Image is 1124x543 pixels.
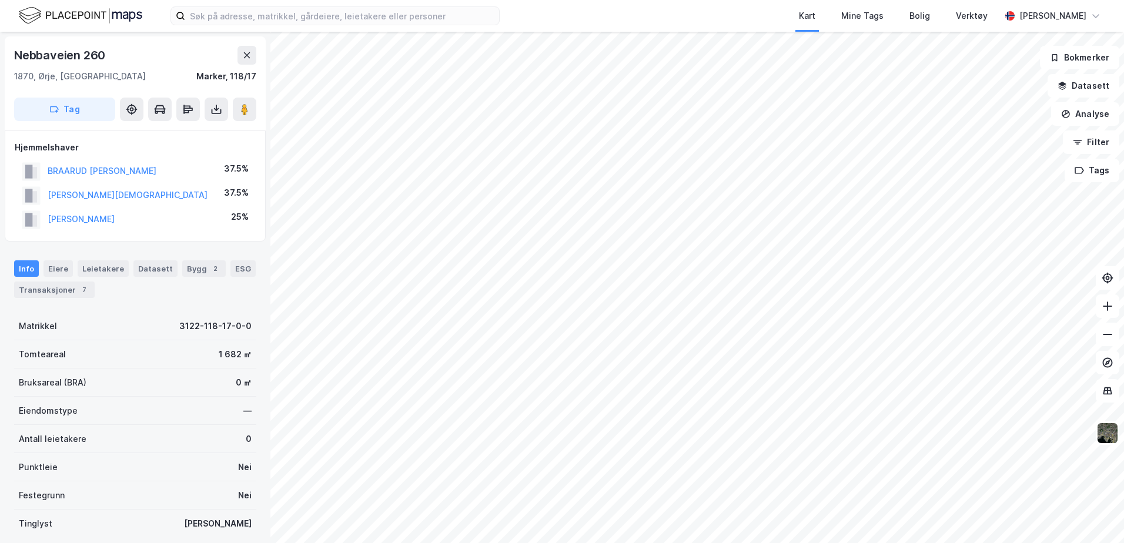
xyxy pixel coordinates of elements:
[238,488,252,502] div: Nei
[19,432,86,446] div: Antall leietakere
[1065,487,1124,543] iframe: Chat Widget
[196,69,256,83] div: Marker, 118/17
[19,5,142,26] img: logo.f888ab2527a4732fd821a326f86c7f29.svg
[224,162,249,176] div: 37.5%
[799,9,815,23] div: Kart
[14,46,108,65] div: Nebbaveien 260
[19,404,78,418] div: Eiendomstype
[1065,159,1119,182] button: Tags
[19,488,65,502] div: Festegrunn
[15,140,256,155] div: Hjemmelshaver
[243,404,252,418] div: —
[841,9,884,23] div: Mine Tags
[14,69,146,83] div: 1870, Ørje, [GEOGRAPHIC_DATA]
[956,9,988,23] div: Verktøy
[209,263,221,274] div: 2
[1019,9,1086,23] div: [PERSON_NAME]
[1048,74,1119,98] button: Datasett
[236,376,252,390] div: 0 ㎡
[19,376,86,390] div: Bruksareal (BRA)
[246,432,252,446] div: 0
[19,319,57,333] div: Matrikkel
[1040,46,1119,69] button: Bokmerker
[19,347,66,361] div: Tomteareal
[19,460,58,474] div: Punktleie
[1063,130,1119,154] button: Filter
[909,9,930,23] div: Bolig
[78,284,90,296] div: 7
[179,319,252,333] div: 3122-118-17-0-0
[14,98,115,121] button: Tag
[184,517,252,531] div: [PERSON_NAME]
[44,260,73,277] div: Eiere
[238,460,252,474] div: Nei
[133,260,178,277] div: Datasett
[1065,487,1124,543] div: Kontrollprogram for chat
[224,186,249,200] div: 37.5%
[230,260,256,277] div: ESG
[78,260,129,277] div: Leietakere
[14,281,95,298] div: Transaksjoner
[219,347,252,361] div: 1 682 ㎡
[1051,102,1119,126] button: Analyse
[14,260,39,277] div: Info
[19,517,52,531] div: Tinglyst
[185,7,499,25] input: Søk på adresse, matrikkel, gårdeiere, leietakere eller personer
[182,260,226,277] div: Bygg
[1096,422,1119,444] img: 9k=
[231,210,249,224] div: 25%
